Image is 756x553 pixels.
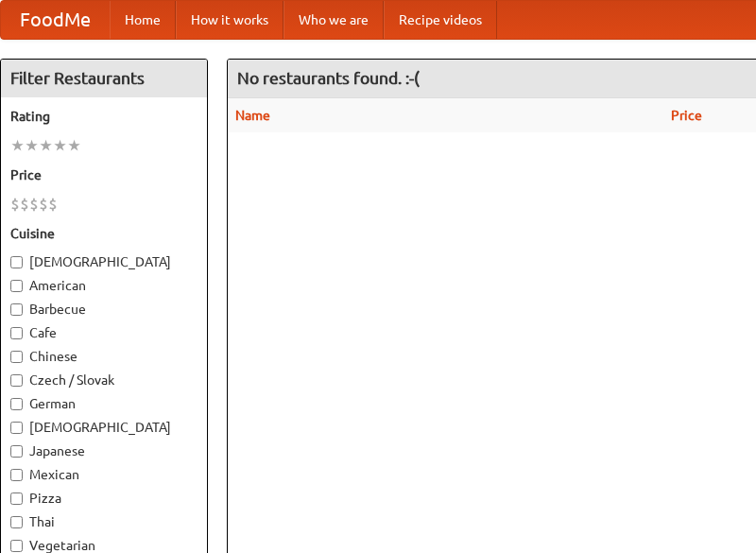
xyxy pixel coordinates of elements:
input: American [10,280,23,292]
h5: Cuisine [10,224,198,243]
a: Name [235,108,270,123]
input: German [10,398,23,410]
li: ★ [39,135,53,156]
a: Home [110,1,176,39]
input: Barbecue [10,303,23,316]
input: Czech / Slovak [10,374,23,387]
a: FoodMe [1,1,110,39]
label: Chinese [10,347,198,366]
a: How it works [176,1,283,39]
li: ★ [25,135,39,156]
input: Chinese [10,351,23,363]
h4: Filter Restaurants [1,60,207,97]
input: [DEMOGRAPHIC_DATA] [10,422,23,434]
input: Cafe [10,327,23,339]
li: ★ [53,135,67,156]
label: [DEMOGRAPHIC_DATA] [10,418,198,437]
a: Recipe videos [384,1,497,39]
li: $ [39,194,48,215]
li: ★ [67,135,81,156]
label: Thai [10,512,198,531]
input: Japanese [10,445,23,458]
label: Japanese [10,441,198,460]
input: Mexican [10,469,23,481]
a: Who we are [283,1,384,39]
li: $ [48,194,58,215]
label: Cafe [10,323,198,342]
label: German [10,394,198,413]
input: [DEMOGRAPHIC_DATA] [10,256,23,268]
input: Thai [10,516,23,528]
li: $ [20,194,29,215]
input: Vegetarian [10,540,23,552]
label: Czech / Slovak [10,371,198,389]
li: $ [10,194,20,215]
ng-pluralize: No restaurants found. :-( [237,69,420,87]
li: ★ [10,135,25,156]
label: Pizza [10,489,198,508]
h5: Rating [10,107,198,126]
h5: Price [10,165,198,184]
label: Barbecue [10,300,198,319]
label: American [10,276,198,295]
label: Mexican [10,465,198,484]
li: $ [29,194,39,215]
input: Pizza [10,493,23,505]
label: [DEMOGRAPHIC_DATA] [10,252,198,271]
a: Price [671,108,702,123]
